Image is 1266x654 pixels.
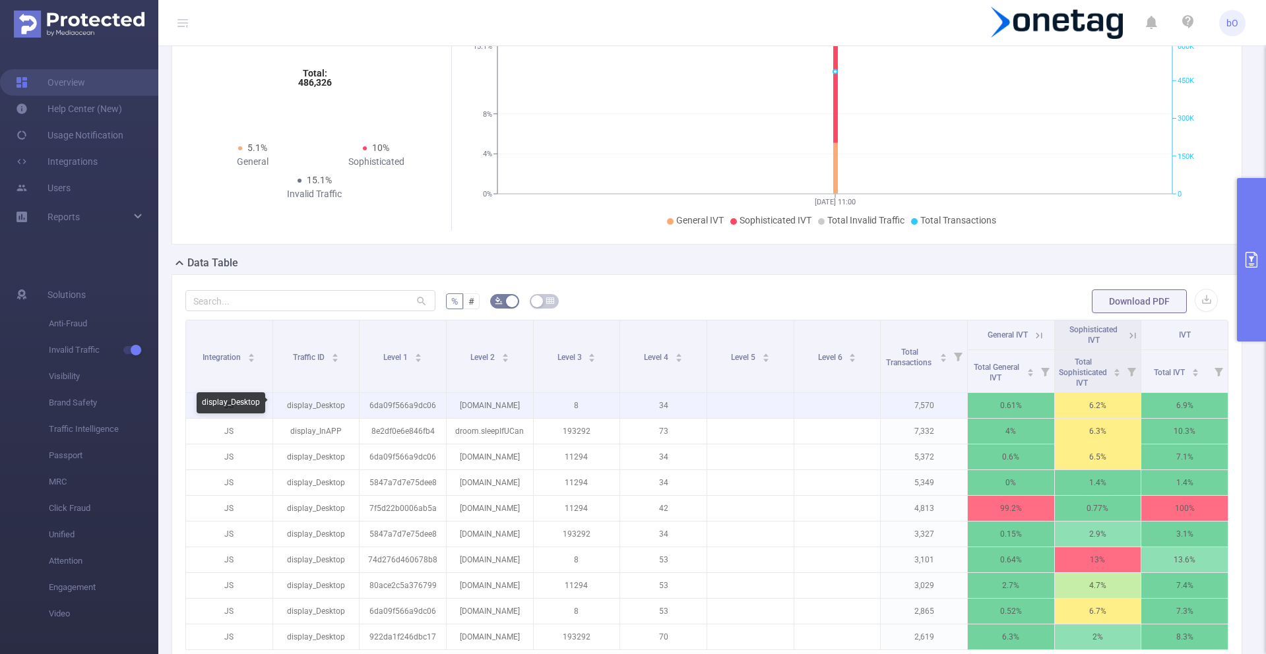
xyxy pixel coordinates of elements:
p: 11294 [534,470,620,495]
a: Overview [16,69,85,96]
div: Sort [247,351,255,359]
i: icon: caret-up [501,351,509,355]
span: Unified [49,521,158,548]
tspan: 150K [1178,152,1194,161]
span: Total Sophisticated IVT [1059,357,1107,388]
div: Sort [1027,367,1034,374]
tspan: 600K [1178,43,1194,51]
p: display_Desktop [273,521,360,547]
p: 7.3% [1141,599,1228,624]
p: 2.9% [1055,521,1141,547]
p: JS [186,599,272,624]
i: icon: caret-down [331,357,338,361]
p: 2% [1055,624,1141,649]
p: 193292 [534,521,620,547]
span: Total Transactions [886,347,934,367]
span: Total General IVT [974,363,1019,382]
p: display_Desktop [273,496,360,521]
i: icon: caret-down [1114,371,1121,375]
span: Level 6 [818,353,844,362]
p: JS [186,547,272,572]
div: Sort [939,351,947,359]
span: Invalid Traffic [49,337,158,363]
i: icon: caret-up [1114,367,1121,371]
span: Sophisticated IVT [1069,325,1118,345]
h2: Data Table [187,255,238,271]
p: 7.1% [1141,444,1228,469]
div: Sort [588,351,596,359]
p: 3.1% [1141,521,1228,547]
div: Sort [501,351,509,359]
span: Sophisticated IVT [740,215,811,225]
span: 10% [372,142,389,153]
p: [DOMAIN_NAME] [447,444,533,469]
p: 13.6% [1141,547,1228,572]
p: JS [186,419,272,444]
p: 53 [620,573,707,598]
span: General IVT [676,215,724,225]
div: Sort [762,351,770,359]
span: Click Fraud [49,495,158,521]
span: Anti-Fraud [49,311,158,337]
tspan: 486,326 [298,77,331,88]
a: Usage Notification [16,122,123,148]
p: 0.64% [968,547,1054,572]
p: 8.3% [1141,624,1228,649]
p: 0.61% [968,393,1054,418]
div: Sort [848,351,856,359]
i: icon: caret-up [588,351,596,355]
p: 1.4% [1055,470,1141,495]
p: display_InAPP [273,419,360,444]
span: MRC [49,469,158,495]
p: 11294 [534,573,620,598]
div: Sophisticated [315,155,439,169]
i: Filter menu [1209,350,1228,392]
p: 3,101 [881,547,967,572]
p: JS [186,496,272,521]
p: 6.7% [1055,599,1141,624]
p: 70 [620,624,707,649]
tspan: 0 [1178,190,1182,198]
i: icon: table [546,297,554,305]
span: Traffic ID [293,353,327,362]
tspan: 450K [1178,76,1194,85]
p: 73 [620,419,707,444]
p: JS [186,624,272,649]
p: 6.3% [1055,419,1141,444]
tspan: 15.1% [473,43,492,51]
span: Engagement [49,574,158,601]
p: 7.4% [1141,573,1228,598]
p: 8 [534,393,620,418]
p: display_Desktop [273,573,360,598]
p: 4,813 [881,496,967,521]
p: display_Desktop [273,624,360,649]
p: 80ace2c5a376799 [360,573,446,598]
div: General [191,155,315,169]
p: 3,029 [881,573,967,598]
span: IVT [1179,330,1191,340]
a: Help Center (New) [16,96,122,122]
div: Invalid Traffic [253,187,377,201]
i: icon: caret-down [588,357,596,361]
p: 13% [1055,547,1141,572]
span: Level 2 [470,353,497,362]
p: 8e2df0e6e846fb4 [360,419,446,444]
i: Filter menu [1122,350,1141,392]
p: 99.2% [968,496,1054,521]
span: Passport [49,442,158,469]
p: 0.6% [968,444,1054,469]
i: icon: caret-down [248,357,255,361]
input: Search... [185,290,435,311]
tspan: 4% [483,150,492,158]
p: 7,570 [881,393,967,418]
p: 34 [620,470,707,495]
i: icon: caret-down [676,357,683,361]
p: 6.3% [968,624,1054,649]
p: 7,332 [881,419,967,444]
img: Protected Media [14,11,144,38]
i: icon: bg-colors [495,297,503,305]
a: Users [16,175,71,201]
span: Brand Safety [49,390,158,416]
tspan: [DATE] 11:00 [815,198,856,206]
i: icon: caret-down [849,357,856,361]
